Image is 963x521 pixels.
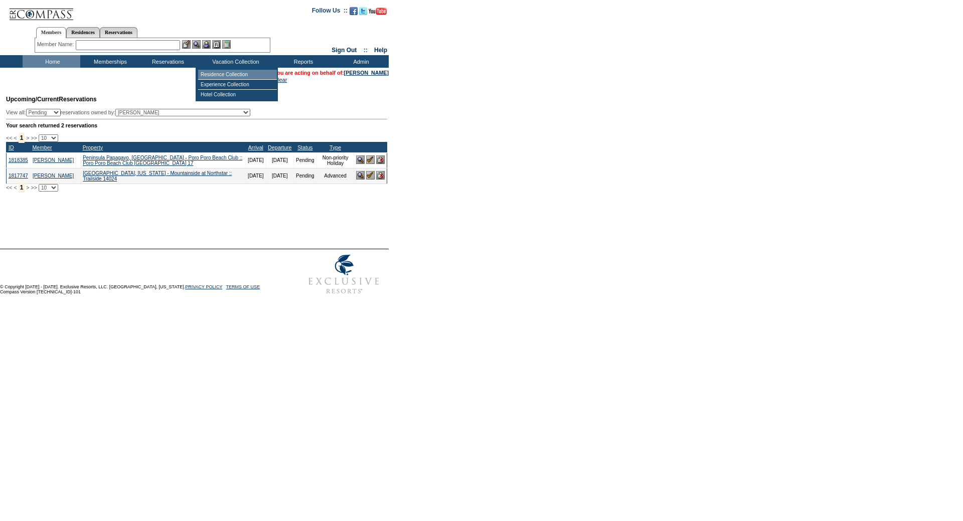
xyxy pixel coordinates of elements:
[198,80,277,90] td: Experience Collection
[359,10,367,16] a: Follow us on Twitter
[274,77,287,83] a: Clear
[330,144,341,150] a: Type
[316,168,354,184] td: Advanced
[9,173,28,179] a: 1817747
[374,47,387,54] a: Help
[246,168,266,184] td: [DATE]
[6,96,59,103] span: Upcoming/Current
[222,40,231,49] img: b_calculator.gif
[198,90,277,99] td: Hotel Collection
[366,155,375,164] img: Confirm Reservation
[364,47,368,54] span: ::
[80,55,138,68] td: Memberships
[6,185,12,191] span: <<
[31,135,37,141] span: >>
[6,109,255,116] div: View all: reservations owned by:
[356,171,365,180] img: View Reservation
[23,55,80,68] td: Home
[268,144,291,150] a: Departure
[369,8,387,15] img: Subscribe to our YouTube Channel
[226,284,260,289] a: TERMS OF USE
[356,155,365,164] img: View Reservation
[14,185,17,191] span: <
[359,7,367,15] img: Follow us on Twitter
[202,40,211,49] img: Impersonate
[192,40,201,49] img: View
[26,135,29,141] span: >
[19,133,25,143] span: 1
[350,7,358,15] img: Become our fan on Facebook
[246,152,266,168] td: [DATE]
[293,152,316,168] td: Pending
[299,249,389,299] img: Exclusive Resorts
[6,135,12,141] span: <<
[26,185,29,191] span: >
[9,157,28,163] a: 1818385
[376,155,385,164] img: Cancel Reservation
[212,40,221,49] img: Reservations
[316,152,354,168] td: Non-priority Holiday
[376,171,385,180] img: Cancel Reservation
[100,27,137,38] a: Reservations
[344,70,389,76] a: [PERSON_NAME]
[196,55,273,68] td: Vacation Collection
[6,122,387,128] div: Your search returned 2 reservations
[66,27,100,38] a: Residences
[273,55,331,68] td: Reports
[369,10,387,16] a: Subscribe to our YouTube Channel
[198,70,277,80] td: Residence Collection
[332,47,357,54] a: Sign Out
[331,55,389,68] td: Admin
[37,40,76,49] div: Member Name:
[33,173,74,179] a: [PERSON_NAME]
[83,170,232,182] a: [GEOGRAPHIC_DATA], [US_STATE] - Mountainside at Northstar :: Trailside 14024
[83,155,242,166] a: Peninsula Papagayo, [GEOGRAPHIC_DATA] - Poro Poro Beach Club :: Poro Poro Beach Club [GEOGRAPHIC_...
[274,70,389,76] span: You are acting on behalf of:
[293,168,316,184] td: Pending
[19,183,25,193] span: 1
[32,144,52,150] a: Member
[9,144,14,150] a: ID
[33,157,74,163] a: [PERSON_NAME]
[31,185,37,191] span: >>
[266,168,293,184] td: [DATE]
[366,171,375,180] img: Confirm Reservation
[138,55,196,68] td: Reservations
[248,144,263,150] a: Arrival
[182,40,191,49] img: b_edit.gif
[14,135,17,141] span: <
[297,144,312,150] a: Status
[185,284,222,289] a: PRIVACY POLICY
[83,144,103,150] a: Property
[350,10,358,16] a: Become our fan on Facebook
[266,152,293,168] td: [DATE]
[312,6,348,18] td: Follow Us ::
[6,96,97,103] span: Reservations
[36,27,67,38] a: Members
